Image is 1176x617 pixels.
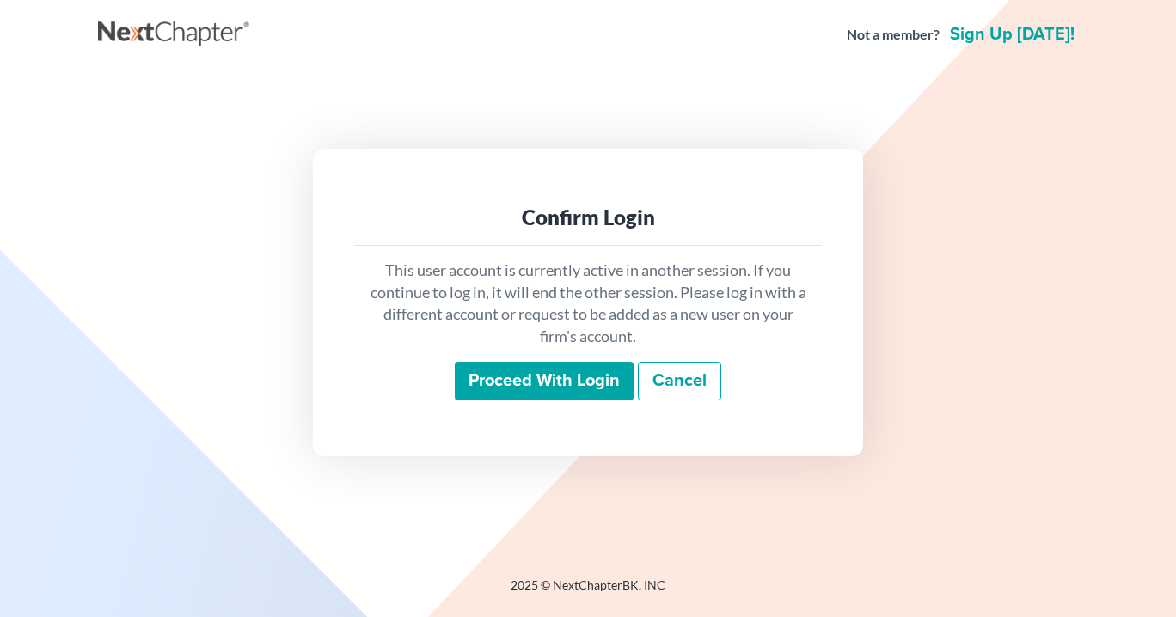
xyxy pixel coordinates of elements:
[847,25,940,45] strong: Not a member?
[455,362,634,401] input: Proceed with login
[368,204,808,231] div: Confirm Login
[946,26,1078,43] a: Sign up [DATE]!
[368,260,808,348] p: This user account is currently active in another session. If you continue to log in, it will end ...
[638,362,721,401] a: Cancel
[98,577,1078,608] div: 2025 © NextChapterBK, INC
